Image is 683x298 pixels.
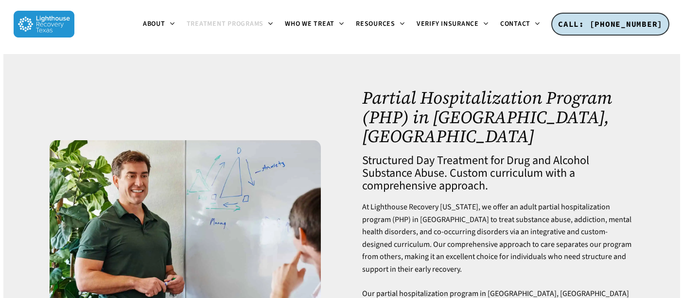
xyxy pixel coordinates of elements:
[143,19,165,29] span: About
[350,20,411,28] a: Resources
[500,19,530,29] span: Contact
[137,20,181,28] a: About
[417,19,479,29] span: Verify Insurance
[411,20,494,28] a: Verify Insurance
[558,19,663,29] span: CALL: [PHONE_NUMBER]
[362,88,633,146] h1: Partial Hospitalization Program (PHP) in [GEOGRAPHIC_DATA], [GEOGRAPHIC_DATA]
[356,19,395,29] span: Resources
[494,20,546,28] a: Contact
[181,20,280,28] a: Treatment Programs
[551,13,669,36] a: CALL: [PHONE_NUMBER]
[279,20,350,28] a: Who We Treat
[362,154,633,192] h4: Structured Day Treatment for Drug and Alcohol Substance Abuse. Custom curriculum with a comprehen...
[285,19,334,29] span: Who We Treat
[187,19,264,29] span: Treatment Programs
[14,11,74,37] img: Lighthouse Recovery Texas
[362,201,633,288] p: At Lighthouse Recovery [US_STATE], we offer an adult partial hospitalization program (PHP) in [GE...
